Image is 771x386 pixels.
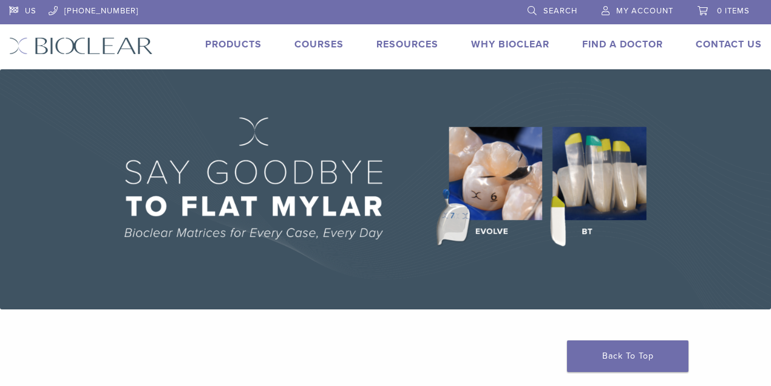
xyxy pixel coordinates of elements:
[696,38,762,50] a: Contact Us
[9,37,153,55] img: Bioclear
[616,6,673,16] span: My Account
[567,340,688,372] a: Back To Top
[471,38,549,50] a: Why Bioclear
[376,38,438,50] a: Resources
[294,38,344,50] a: Courses
[717,6,750,16] span: 0 items
[543,6,577,16] span: Search
[205,38,262,50] a: Products
[582,38,663,50] a: Find A Doctor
